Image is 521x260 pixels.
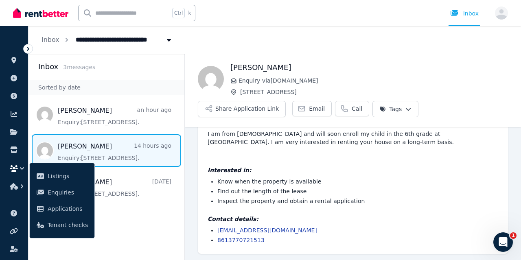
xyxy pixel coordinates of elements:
[48,220,88,230] span: Tenant checks
[372,101,418,117] button: Tags
[240,88,508,96] span: [STREET_ADDRESS]
[208,215,498,223] h4: Contact details:
[42,36,59,44] a: Inbox
[188,10,191,16] span: k
[292,101,332,116] a: Email
[230,62,508,73] h1: [PERSON_NAME]
[48,171,88,181] span: Listings
[63,64,95,70] span: 3 message s
[38,61,58,72] h2: Inbox
[217,227,317,234] a: [EMAIL_ADDRESS][DOMAIN_NAME]
[379,105,402,113] span: Tags
[208,130,498,146] pre: I am from [DEMOGRAPHIC_DATA] and will soon enroll my child in the 6th grade at [GEOGRAPHIC_DATA]....
[48,204,88,214] span: Applications
[28,95,184,206] nav: Message list
[510,232,517,239] span: 1
[217,187,498,195] li: Find out the length of the lease
[208,166,498,174] h4: Interested in:
[217,177,498,186] li: Know when the property is available
[239,76,508,85] span: Enquiry via [DOMAIN_NAME]
[309,105,325,113] span: Email
[58,142,171,162] a: [PERSON_NAME]14 hours agoEnquiry:[STREET_ADDRESS].
[28,26,186,54] nav: Breadcrumb
[335,101,369,116] a: Call
[33,217,91,233] a: Tenant checks
[33,201,91,217] a: Applications
[28,80,184,95] div: Sorted by date
[217,237,265,243] a: 8613770721513
[33,184,91,201] a: Enquiries
[58,177,171,198] a: [PERSON_NAME][DATE]Enquiry:[STREET_ADDRESS].
[198,66,224,92] img: Yvonne
[48,188,88,197] span: Enquiries
[13,7,68,19] img: RentBetter
[352,105,362,113] span: Call
[198,101,286,117] button: Share Application Link
[33,168,91,184] a: Listings
[493,232,513,252] iframe: Intercom live chat
[217,197,498,205] li: Inspect the property and obtain a rental application
[172,8,185,18] span: Ctrl
[58,106,171,126] a: [PERSON_NAME]an hour agoEnquiry:[STREET_ADDRESS].
[450,9,479,17] div: Inbox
